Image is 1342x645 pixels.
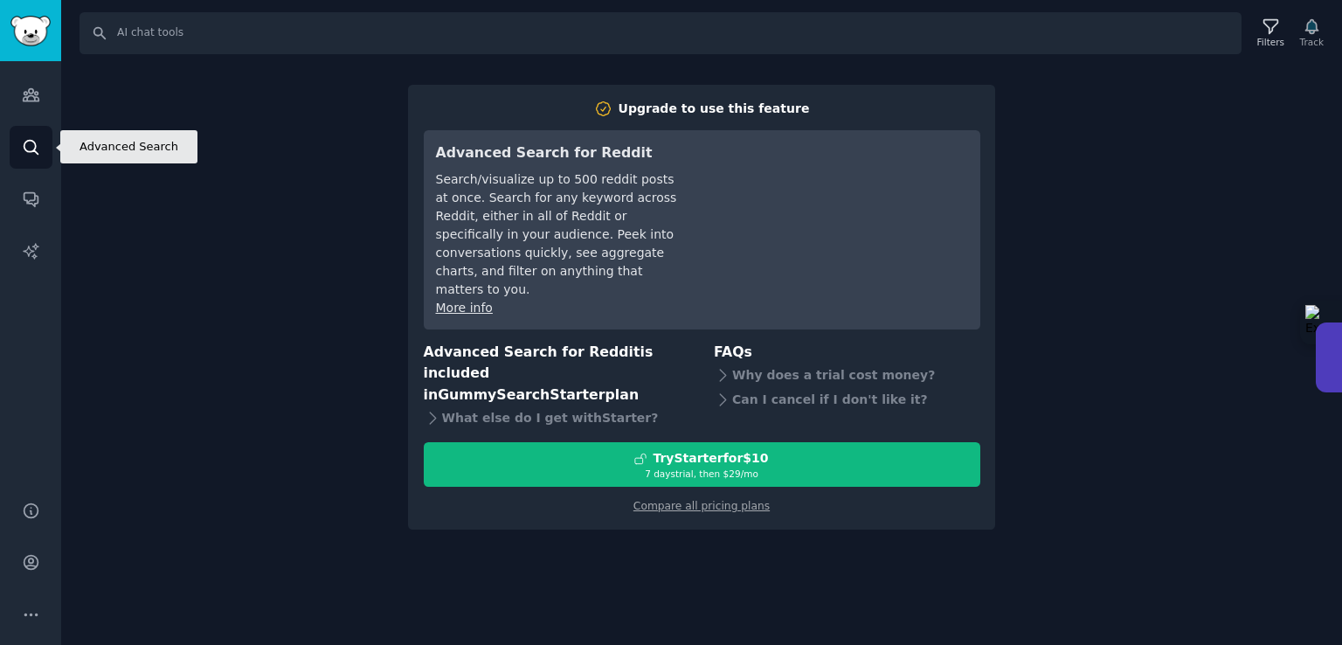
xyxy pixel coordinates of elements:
img: GummySearch logo [10,16,51,46]
img: Extension Icon [1305,305,1337,340]
a: More info [436,301,493,315]
div: Filters [1257,36,1284,48]
iframe: YouTube video player [706,142,968,274]
div: 7 days trial, then $ 29 /mo [425,468,979,480]
div: Can I cancel if I don't like it? [714,387,980,412]
h3: FAQs [714,342,980,364]
input: Search Keyword [80,12,1242,54]
div: Search/visualize up to 500 reddit posts at once. Search for any keyword across Reddit, either in ... [436,170,681,299]
div: Try Starter for $10 [653,449,768,468]
div: Why does a trial cost money? [714,363,980,387]
div: Upgrade to use this feature [619,100,810,118]
div: What else do I get with Starter ? [424,406,690,430]
h3: Advanced Search for Reddit [436,142,681,164]
a: Compare all pricing plans [633,500,770,512]
span: GummySearch Starter [438,386,605,403]
h3: Advanced Search for Reddit is included in plan [424,342,690,406]
button: TryStarterfor$107 daystrial, then $29/mo [424,442,980,487]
